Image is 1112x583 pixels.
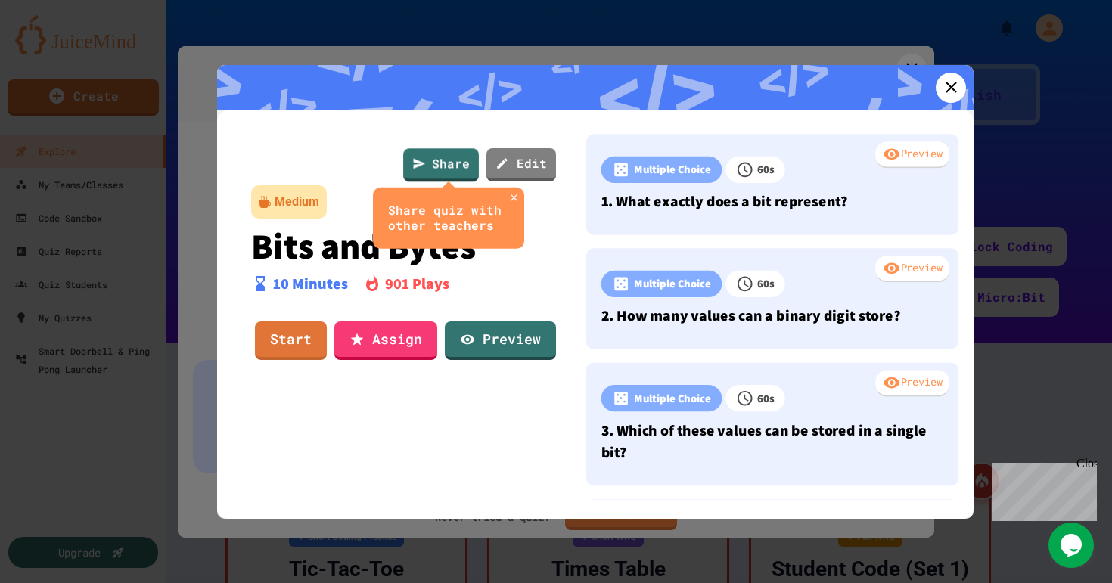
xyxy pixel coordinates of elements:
[255,321,327,360] a: Start
[275,193,319,211] div: Medium
[986,457,1097,521] iframe: chat widget
[505,188,523,206] button: close
[251,226,557,265] p: Bits and Bytes
[388,202,509,234] div: Share quiz with other teachers
[445,321,556,360] a: Preview
[6,6,104,96] div: Chat with us now!Close
[634,161,711,178] p: Multiple Choice
[757,389,775,406] p: 60 s
[486,148,556,181] a: Edit
[875,141,949,169] div: Preview
[601,304,944,326] p: 2. How many values can a binary digit store?
[875,370,949,397] div: Preview
[273,272,348,295] p: 10 Minutes
[875,256,949,283] div: Preview
[757,161,775,178] p: 60 s
[334,321,437,360] a: Assign
[634,389,711,406] p: Multiple Choice
[1048,523,1097,568] iframe: chat widget
[634,275,711,292] p: Multiple Choice
[385,272,449,295] p: 901 Plays
[403,148,479,181] a: Share
[601,190,944,212] p: 1. What exactly does a bit represent?
[757,275,775,292] p: 60 s
[601,419,944,464] p: 3. Which of these values can be stored in a single bit?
